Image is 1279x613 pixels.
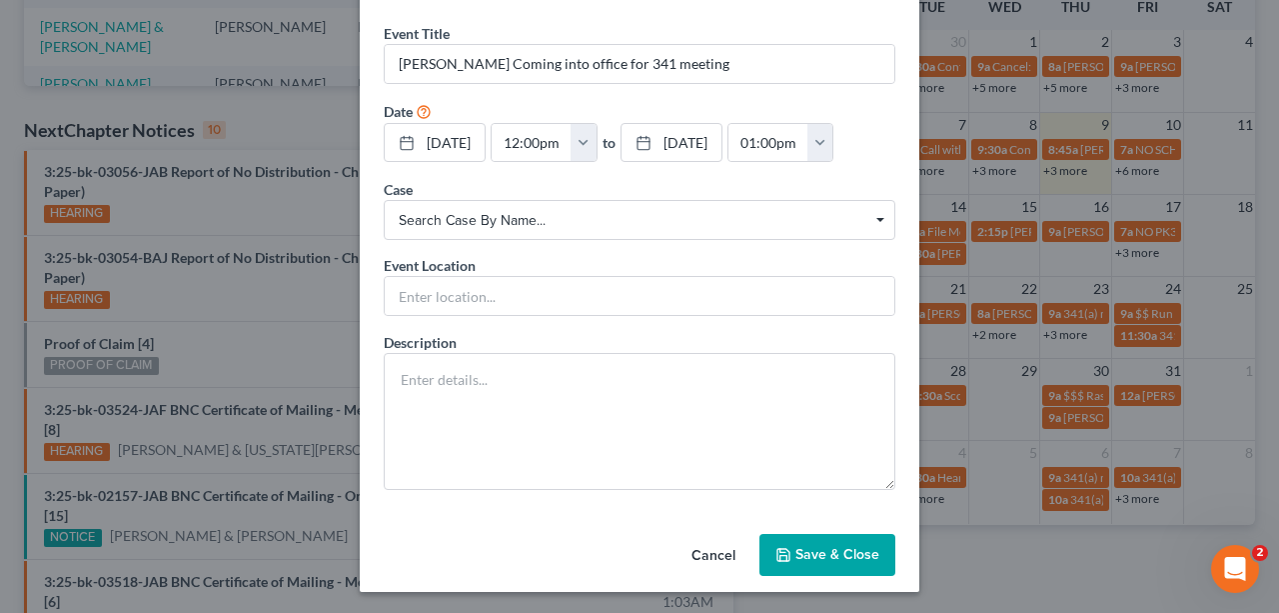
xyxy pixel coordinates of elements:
[384,101,413,122] label: Date
[385,277,894,315] input: Enter location...
[1252,545,1268,561] span: 2
[384,25,450,42] span: Event Title
[759,534,895,576] button: Save & Close
[384,200,895,240] span: Select box activate
[622,124,721,162] a: [DATE]
[728,124,808,162] input: -- : --
[675,536,751,576] button: Cancel
[384,332,457,353] label: Description
[384,179,413,200] label: Case
[385,124,485,162] a: [DATE]
[384,255,476,276] label: Event Location
[492,124,572,162] input: -- : --
[1211,545,1259,593] iframe: Intercom live chat
[399,210,880,231] span: Search case by name...
[385,45,894,83] input: Enter event name...
[603,132,616,153] label: to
